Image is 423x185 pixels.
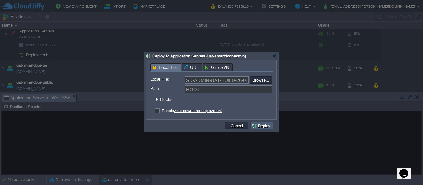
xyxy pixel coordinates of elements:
[141,28,279,47] p: An error has occurred and this action cannot be completed. If the problem persists, please notify...
[150,85,184,92] label: Path:
[174,108,222,113] a: zero-downtime deployment
[153,64,178,71] span: Local File
[251,123,272,128] button: Deploy
[160,97,174,102] span: Hooks
[397,160,417,179] iframe: chat widget
[162,108,222,113] label: Enable
[141,11,279,23] h1: Error
[229,123,245,128] button: Cancel
[184,64,199,71] span: URL
[205,64,229,71] span: Git / SVN
[152,54,246,58] span: Deploy to Application Servers (uat-smartdoor-admin)
[150,76,184,82] label: Local File:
